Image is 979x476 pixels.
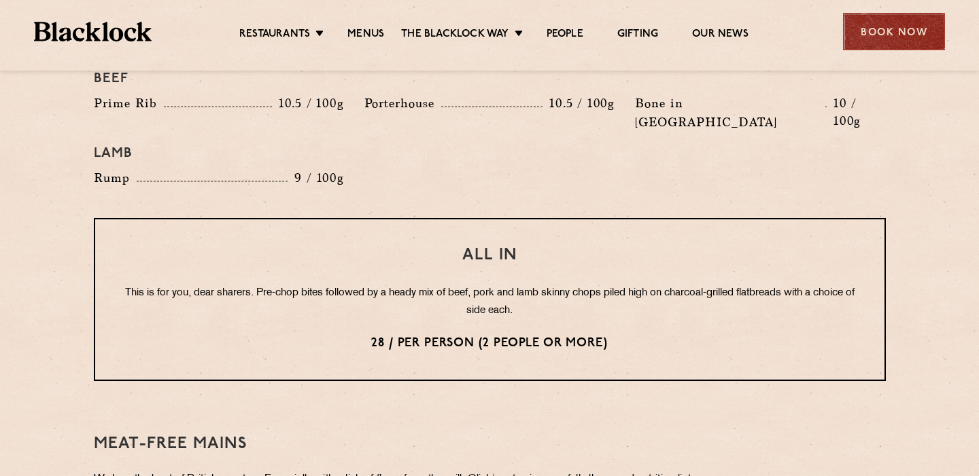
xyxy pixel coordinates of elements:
p: 10.5 / 100g [272,94,344,112]
h3: All In [122,246,857,264]
div: Book Now [843,13,945,50]
p: Bone in [GEOGRAPHIC_DATA] [635,94,825,132]
a: Menus [347,28,384,43]
h4: Lamb [94,145,886,162]
p: 28 / per person (2 people or more) [122,335,857,352]
a: People [547,28,583,43]
h3: Meat-Free mains [94,435,886,453]
a: Gifting [617,28,658,43]
a: Our News [692,28,749,43]
img: BL_Textured_Logo-footer-cropped.svg [34,22,152,41]
a: Restaurants [239,28,310,43]
a: The Blacklock Way [401,28,509,43]
p: Prime Rib [94,94,164,113]
h4: Beef [94,71,886,87]
p: 10 / 100g [827,94,886,130]
p: This is for you, dear sharers. Pre-chop bites followed by a heady mix of beef, pork and lamb skin... [122,285,857,320]
p: 9 / 100g [288,169,344,187]
p: 10.5 / 100g [543,94,615,112]
p: Rump [94,168,137,187]
p: Porterhouse [364,94,441,113]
